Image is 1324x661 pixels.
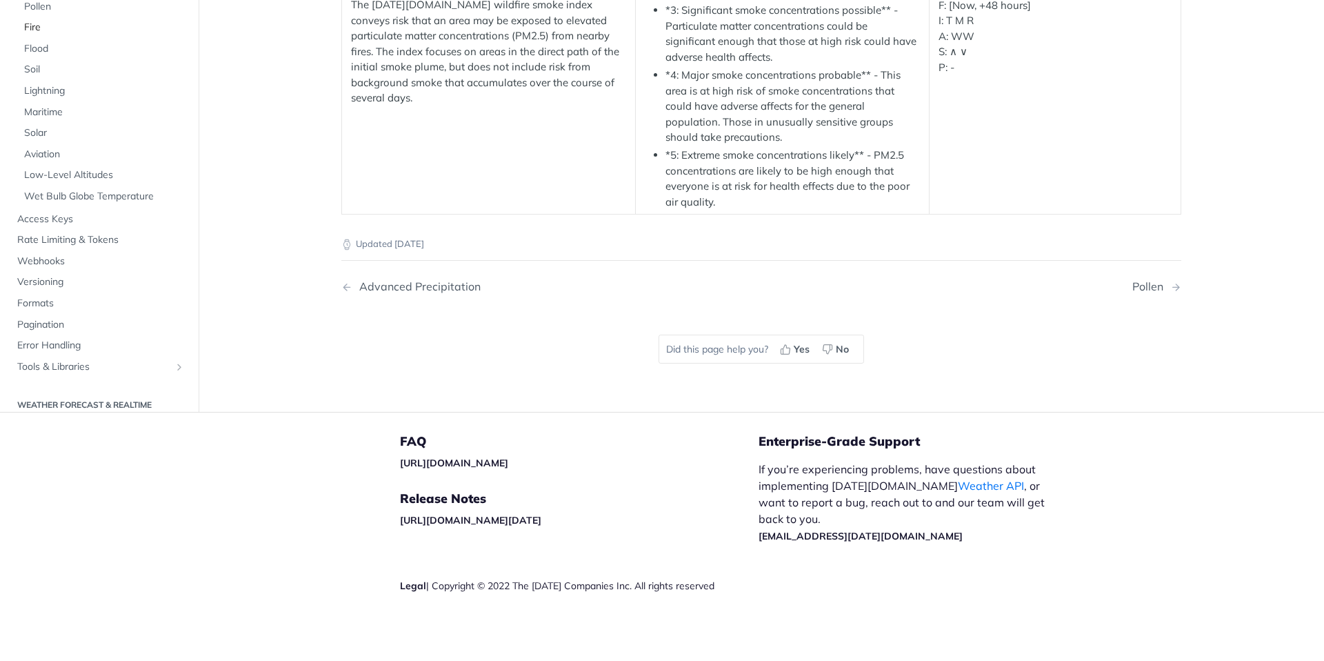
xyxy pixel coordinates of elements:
[341,280,701,293] a: Previous Page: Advanced Precipitation
[24,21,185,34] span: Fire
[817,339,856,359] button: No
[17,339,185,353] span: Error Handling
[24,169,185,183] span: Low-Level Altitudes
[17,123,188,144] a: Solar
[24,190,185,204] span: Wet Bulb Globe Temperature
[17,213,185,226] span: Access Keys
[794,342,810,357] span: Yes
[24,148,185,161] span: Aviation
[17,297,185,310] span: Formats
[759,530,963,542] a: [EMAIL_ADDRESS][DATE][DOMAIN_NAME]
[836,342,849,357] span: No
[10,399,188,411] h2: Weather Forecast & realtime
[24,106,185,119] span: Maritime
[17,166,188,186] a: Low-Level Altitudes
[17,39,188,59] a: Flood
[24,42,185,56] span: Flood
[665,68,920,146] li: *4: Major smoke concentrations probable** - This area is at high risk of smoke concentrations tha...
[24,84,185,98] span: Lightning
[759,461,1059,544] p: If you’re experiencing problems, have questions about implementing [DATE][DOMAIN_NAME] , or want ...
[400,433,759,450] h5: FAQ
[10,230,188,250] a: Rate Limiting & Tokens
[24,126,185,140] span: Solar
[17,233,185,247] span: Rate Limiting & Tokens
[17,102,188,123] a: Maritime
[352,280,481,293] div: Advanced Precipitation
[10,315,188,335] a: Pagination
[17,186,188,207] a: Wet Bulb Globe Temperature
[24,63,185,77] span: Soil
[659,335,864,364] div: Did this page help you?
[400,514,541,526] a: [URL][DOMAIN_NAME][DATE]
[10,335,188,356] a: Error Handling
[17,81,188,101] a: Lightning
[665,148,920,210] li: *5: Extreme smoke concentrations likely** - PM2.5 concentrations are likely to be high enough tha...
[1132,280,1181,293] a: Next Page: Pollen
[10,357,188,377] a: Tools & LibrariesShow subpages for Tools & Libraries
[17,60,188,81] a: Soil
[17,255,185,268] span: Webhooks
[400,491,759,507] h5: Release Notes
[10,293,188,314] a: Formats
[174,362,185,373] button: Show subpages for Tools & Libraries
[958,479,1024,493] a: Weather API
[10,273,188,293] a: Versioning
[1132,280,1170,293] div: Pollen
[17,144,188,165] a: Aviation
[341,237,1181,251] p: Updated [DATE]
[17,276,185,290] span: Versioning
[400,457,508,469] a: [URL][DOMAIN_NAME]
[400,579,759,593] div: | Copyright © 2022 The [DATE] Companies Inc. All rights reserved
[17,318,185,332] span: Pagination
[10,251,188,272] a: Webhooks
[10,209,188,230] a: Access Keys
[17,360,170,374] span: Tools & Libraries
[759,433,1081,450] h5: Enterprise-Grade Support
[400,580,426,592] a: Legal
[775,339,817,359] button: Yes
[17,17,188,38] a: Fire
[665,3,920,65] li: *3: Significant smoke concentrations possible** - Particulate matter concentrations could be sign...
[341,266,1181,307] nav: Pagination Controls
